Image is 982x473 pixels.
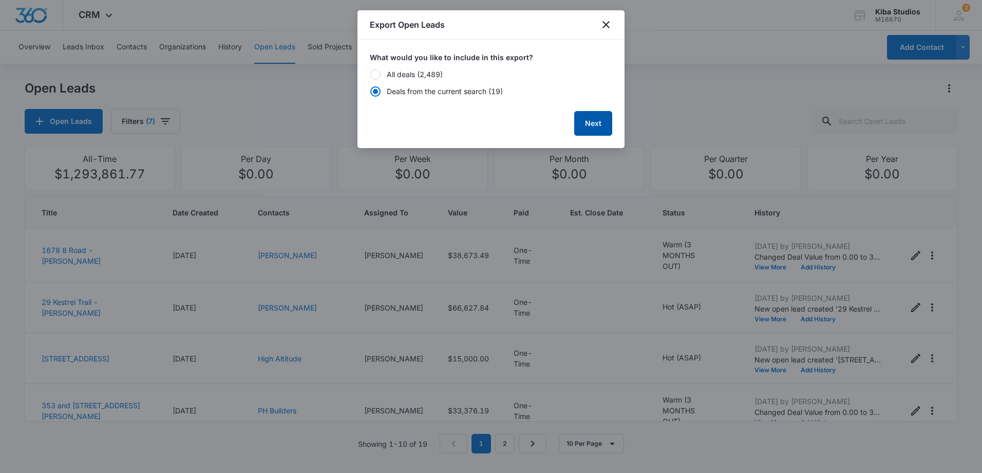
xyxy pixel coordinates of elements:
[574,111,612,136] button: Next
[387,86,503,97] div: Deals from the current search (19)
[387,69,443,80] div: All deals (2,489)
[370,19,445,31] h1: Export Open Leads
[370,52,612,63] label: What would you like to include in this export?
[600,19,612,31] button: close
